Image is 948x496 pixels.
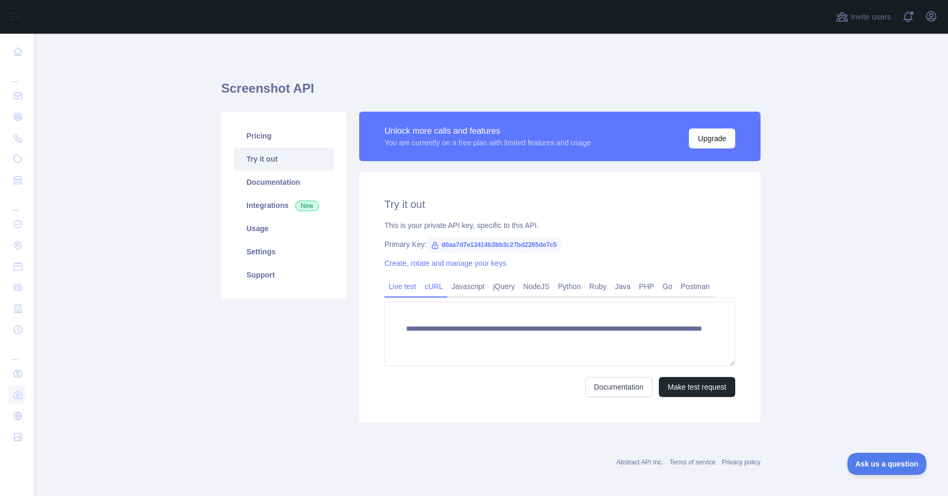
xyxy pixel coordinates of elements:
h1: Screenshot API [221,80,761,105]
a: Ruby [585,278,611,295]
a: NodeJS [519,278,554,295]
a: Python [554,278,585,295]
button: Invite users [834,8,893,25]
a: Postman [677,278,714,295]
span: New [295,201,319,211]
iframe: Toggle Customer Support [847,453,927,475]
button: Upgrade [689,128,735,148]
a: Create, rotate and manage your keys [384,259,506,267]
a: Support [234,263,334,286]
a: Pricing [234,124,334,147]
span: d0aa7d7e13414b3bb3c27bd2265de7c5 [427,237,561,253]
a: PHP [635,278,658,295]
button: Make test request [659,377,735,397]
a: Live test [384,278,420,295]
div: You are currently on a free plan with limited features and usage [384,137,591,148]
div: This is your private API key, specific to this API. [384,220,735,231]
a: Privacy policy [722,459,761,466]
a: Javascript [447,278,489,295]
a: Integrations New [234,194,334,217]
div: ... [8,63,25,84]
a: Abstract API Inc. [617,459,664,466]
a: Usage [234,217,334,240]
a: Terms of service [669,459,715,466]
div: Unlock more calls and features [384,125,591,137]
h2: Try it out [384,197,735,212]
a: Documentation [585,377,653,397]
a: jQuery [489,278,519,295]
a: Settings [234,240,334,263]
div: Primary Key: [384,239,735,250]
a: Try it out [234,147,334,171]
span: Invite users [851,11,891,23]
div: ... [8,192,25,213]
div: ... [8,341,25,362]
a: Java [611,278,635,295]
a: Go [658,278,677,295]
a: cURL [420,278,447,295]
a: Documentation [234,171,334,194]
